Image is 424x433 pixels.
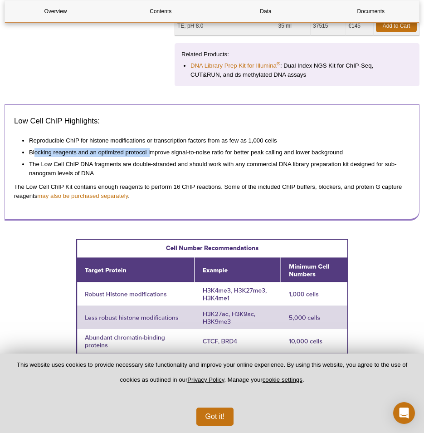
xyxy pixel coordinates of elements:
a: Contents [110,0,211,22]
button: cookie settings [263,376,302,383]
td: 35 ml [276,16,311,36]
td: 37515 [311,16,346,36]
img: Table of Low Cell Number recommendations. [76,239,348,375]
sup: ® [277,61,280,66]
td: TE, pH 8.0 [175,16,276,36]
button: Got it! [196,408,234,426]
a: Documents [320,0,421,22]
p: The Low Cell ChIP Kit contains enough reagents to perform 16 ChIP reactions. Some of the included... [14,182,410,201]
td: €145 [346,16,374,36]
a: Data [215,0,317,22]
li: Blocking reagents and an optimized protocol improve signal-to-noise ratio for better peak calling... [29,145,401,157]
h3: Low Cell ChIP Highlights: [14,116,410,127]
li: Reproducible ChIP for histone modifications or transcription factors from as few as 1,000 cells [29,133,401,145]
li: The Low Cell ChIP DNA fragments are double-stranded and should work with any commercial DNA libra... [29,157,401,178]
a: may also be purchased separately [37,192,128,199]
a: Click for larger image [76,239,348,378]
div: Open Intercom Messenger [393,402,415,424]
a: Overview [5,0,106,22]
a: Add to Cart [376,20,417,32]
a: Privacy Policy [187,376,224,383]
p: Related Products: [181,50,413,59]
li: : Dual Index NGS Kit for ChIP-Seq, CUT&RUN, and ds methylated DNA assays [190,61,404,79]
p: This website uses cookies to provide necessary site functionality and improve your online experie... [15,361,409,391]
a: DNA Library Prep Kit for Illumina® [190,61,280,70]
